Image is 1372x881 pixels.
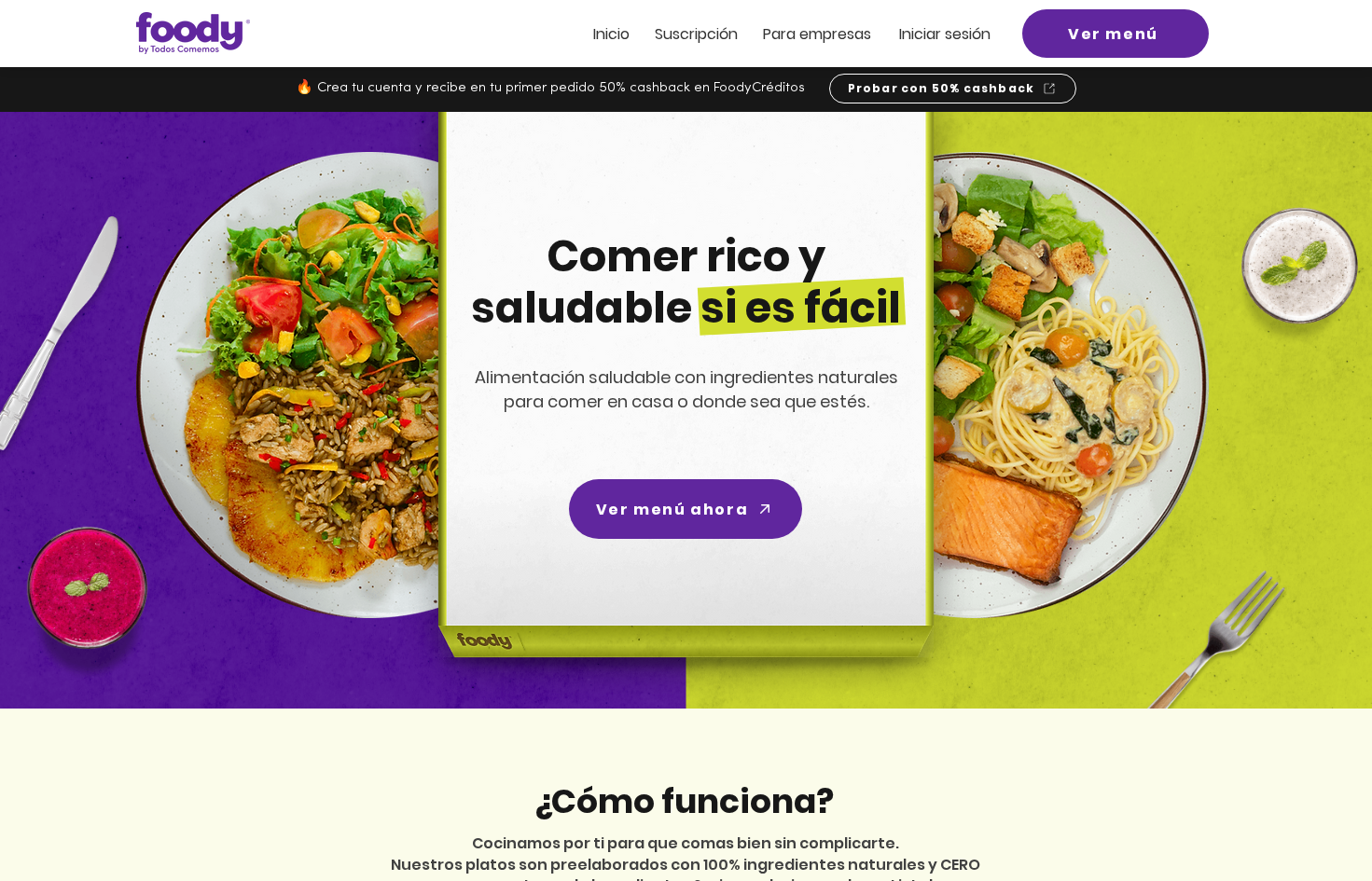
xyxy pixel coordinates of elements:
a: Ver menú [1022,9,1209,58]
img: left-dish-compress.png [136,152,603,618]
img: Logo_Foody V2.0.0 (3).png [136,12,250,54]
span: Probar con 50% cashback [848,80,1035,97]
span: Ver menú [1068,22,1158,46]
span: Suscripción [655,23,738,45]
iframe: Messagebird Livechat Widget [1264,773,1353,862]
span: Comer rico y saludable si es fácil [471,227,901,337]
a: Probar con 50% cashback [829,74,1076,103]
span: Pa [763,23,781,45]
a: Ver menú ahora [569,479,802,539]
span: Inicio [593,23,630,45]
a: Inicio [593,26,630,42]
span: Cocinamos por ti para que comas bien sin complicarte. [472,833,899,854]
a: Suscripción [655,26,738,42]
img: headline-center-compress.png [386,112,979,709]
span: 🔥 Crea tu cuenta y recibe en tu primer pedido 50% cashback en FoodyCréditos [296,81,805,95]
span: Iniciar sesión [899,23,991,45]
a: Para empresas [763,26,871,42]
span: ra empresas [781,23,871,45]
span: Alimentación saludable con ingredientes naturales para comer en casa o donde sea que estés. [475,365,898,413]
span: ¿Cómo funciona? [534,778,834,825]
span: Ver menú ahora [596,498,748,521]
a: Iniciar sesión [899,26,991,42]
